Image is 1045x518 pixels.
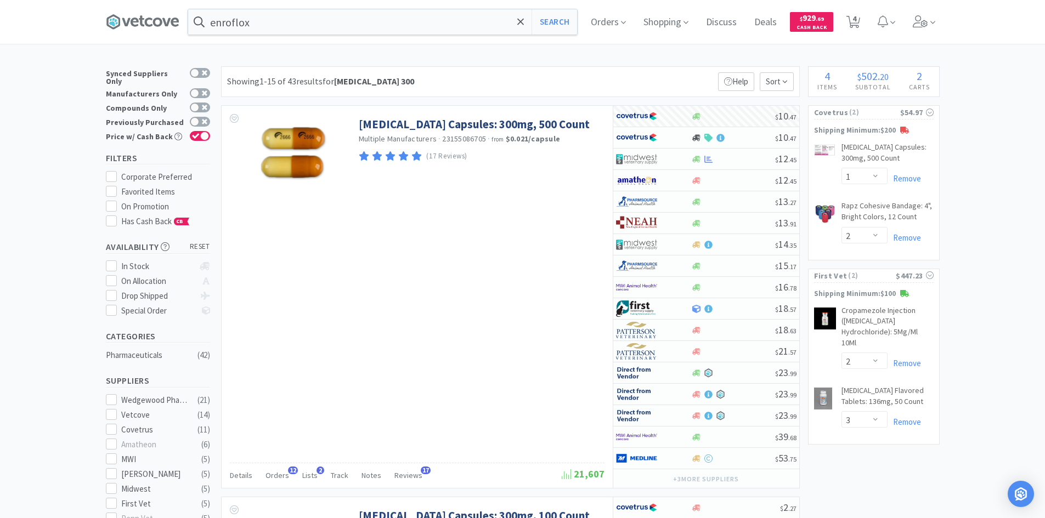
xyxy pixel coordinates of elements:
span: . 78 [788,284,797,292]
span: 502 [861,69,878,83]
a: Remove [888,232,921,243]
div: ( 5 ) [201,468,210,481]
span: $ [775,348,778,356]
button: Search [532,9,577,35]
span: · [488,134,490,144]
img: 67d67680309e4a0bb49a5ff0391dcc42_6.png [616,300,657,317]
img: 77fca1acd8b6420a9015268ca798ef17_1.png [616,108,657,124]
span: 23 [775,388,797,400]
span: $ [775,412,778,420]
span: . 45 [788,156,797,164]
span: 12 [775,152,797,165]
a: Deals [750,18,781,27]
span: . 99 [788,391,797,399]
img: 3331a67d23dc422aa21b1ec98afbf632_11.png [616,172,657,189]
span: $ [775,156,778,164]
strong: [MEDICAL_DATA] 300 [334,76,414,87]
p: Shipping Minimum: $100 [809,288,939,300]
span: . 91 [788,220,797,228]
span: Reviews [394,470,422,480]
span: . 27 [788,504,797,513]
div: ( 21 ) [197,394,210,407]
img: 4dd14cff54a648ac9e977f0c5da9bc2e_5.png [616,151,657,167]
div: ( 5 ) [201,453,210,466]
a: $929.69Cash Back [790,7,833,37]
span: 929 [800,13,824,23]
div: Favorited Items [121,185,210,198]
div: $54.97 [900,106,934,118]
div: ( 6 ) [201,438,210,451]
div: On Promotion [121,200,210,213]
span: 16 [775,281,797,293]
img: 7915dbd3f8974342a4dc3feb8efc1740_58.png [616,193,657,210]
div: Showing 1-15 of 43 results [227,75,414,89]
div: Corporate Preferred [121,170,210,184]
div: Pharmaceuticals [106,349,195,362]
a: [MEDICAL_DATA] Capsules: 300mg, 500 Count [841,142,934,168]
span: Orders [266,470,289,480]
span: $ [775,305,778,314]
p: Help [718,72,754,91]
span: $ [775,113,778,121]
span: . 99 [788,412,797,420]
span: . 75 [788,455,797,463]
span: $ [775,369,778,378]
span: $ [775,134,778,143]
span: $ [775,391,778,399]
img: 7361aead7a3c4bbaaf8acfc0c52c552f_38248.png [814,203,836,225]
input: Search by item, sku, manufacturer, ingredient, size... [188,9,577,35]
span: 15 [775,259,797,272]
span: $ [800,15,803,22]
span: Sort [760,72,794,91]
span: 20 [880,71,889,82]
span: 18 [775,302,797,315]
img: f6b2451649754179b5b4e0c70c3f7cb0_2.png [616,429,657,445]
strong: $0.021 / capsule [506,134,561,144]
span: Covetrus [814,106,848,118]
span: 17 [421,466,431,474]
span: ( 2 ) [848,107,900,118]
span: Notes [361,470,381,480]
span: . 47 [788,134,797,143]
span: . 57 [788,305,797,314]
span: 14 [775,238,797,251]
span: . 68 [788,434,797,442]
span: 12 [775,174,797,186]
a: Multiple Manufacturers [359,134,437,144]
img: 7881c3f4042841d1a1c480c787b4acaa_825582.png [814,144,836,156]
h5: Filters [106,152,210,164]
div: Midwest [121,482,189,496]
img: 4dd14cff54a648ac9e977f0c5da9bc2e_5.png [616,236,657,253]
span: 13 [775,217,797,229]
span: $ [775,177,778,185]
div: [PERSON_NAME] [121,468,189,481]
div: ( 11 ) [197,423,210,436]
div: In Stock [121,260,194,273]
a: Remove [888,173,921,184]
img: 77fca1acd8b6420a9015268ca798ef17_1.png [616,499,657,516]
span: Details [230,470,252,480]
div: First Vet [121,497,189,510]
p: (17 Reviews) [426,151,467,162]
span: · [438,134,440,144]
span: $ [775,284,778,292]
span: 2 [917,69,922,83]
img: c67096674d5b41e1bca769e75293f8dd_19.png [616,365,657,381]
a: Rapz Cohesive Bandage: 4", Bright Colors, 12 Count [841,201,934,226]
span: 13 [775,195,797,208]
img: c67096674d5b41e1bca769e75293f8dd_19.png [616,386,657,402]
span: 21 [775,345,797,357]
a: Remove [888,417,921,427]
div: ( 5 ) [201,497,210,510]
span: 39 [775,430,797,443]
span: $ [775,198,778,207]
a: 4 [842,19,865,29]
img: c67096674d5b41e1bca769e75293f8dd_19.png [616,407,657,424]
a: Discuss [702,18,741,27]
span: $ [780,504,783,513]
div: On Allocation [121,275,194,288]
span: 2 [317,466,324,474]
span: . 47 [788,113,797,121]
div: Drop Shipped [121,289,194,303]
div: Previously Purchased [106,117,184,126]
